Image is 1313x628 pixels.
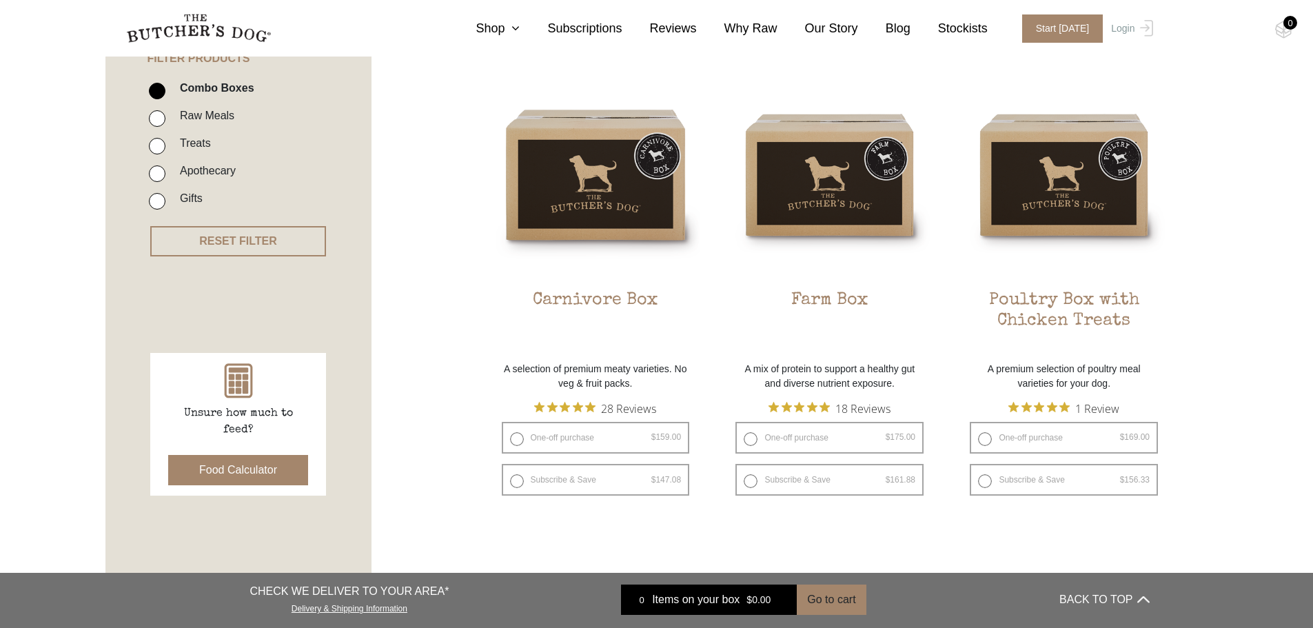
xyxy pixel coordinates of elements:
[1008,14,1108,43] a: Start [DATE]
[1075,398,1119,418] span: 1 Review
[1108,14,1152,43] a: Login
[769,398,890,418] button: Rated 4.9 out of 5 stars from 18 reviews. Jump to reviews.
[970,422,1158,454] label: One-off purchase
[725,70,934,279] img: Farm Box
[502,464,690,496] label: Subscribe & Save
[502,422,690,454] label: One-off purchase
[651,432,681,442] bdi: 159.00
[651,432,656,442] span: $
[173,189,203,207] label: Gifts
[652,591,740,608] span: Items on your box
[1275,21,1292,39] img: TBD_Cart-Empty.png
[858,19,910,38] a: Blog
[621,585,797,615] a: 0 Items on your box $0.00
[797,585,866,615] button: Go to cart
[959,362,1168,391] p: A premium selection of poultry meal varieties for your dog.
[910,19,988,38] a: Stockists
[651,475,656,485] span: $
[170,405,307,438] p: Unsure how much to feed?
[1120,475,1125,485] span: $
[150,226,326,256] button: RESET FILTER
[448,19,520,38] a: Shop
[1120,432,1150,442] bdi: 169.00
[959,70,1168,279] img: Poultry Box with Chicken Treats
[886,432,890,442] span: $
[735,464,924,496] label: Subscribe & Save
[250,583,449,600] p: CHECK WE DELIVER TO YOUR AREA*
[173,161,236,180] label: Apothecary
[1008,398,1119,418] button: Rated 5 out of 5 stars from 1 reviews. Jump to reviews.
[491,362,700,391] p: A selection of premium meaty varieties. No veg & fruit packs.
[651,475,681,485] bdi: 147.08
[631,593,652,607] div: 0
[1120,475,1150,485] bdi: 156.33
[746,594,771,605] bdi: 0.00
[173,79,254,97] label: Combo Boxes
[959,290,1168,355] h2: Poultry Box with Chicken Treats
[1059,583,1149,616] button: BACK TO TOP
[725,70,934,355] a: Farm BoxFarm Box
[520,19,622,38] a: Subscriptions
[886,475,890,485] span: $
[491,290,700,355] h2: Carnivore Box
[173,106,234,125] label: Raw Meals
[725,290,934,355] h2: Farm Box
[1120,432,1125,442] span: $
[886,432,915,442] bdi: 175.00
[970,464,1158,496] label: Subscribe & Save
[601,398,656,418] span: 28 Reviews
[735,422,924,454] label: One-off purchase
[491,70,700,279] img: Carnivore Box
[173,134,211,152] label: Treats
[622,19,697,38] a: Reviews
[491,70,700,355] a: Carnivore BoxCarnivore Box
[1283,16,1297,30] div: 0
[725,362,934,391] p: A mix of protein to support a healthy gut and diverse nutrient exposure.
[534,398,656,418] button: Rated 4.9 out of 5 stars from 28 reviews. Jump to reviews.
[777,19,858,38] a: Our Story
[168,455,308,485] button: Food Calculator
[697,19,777,38] a: Why Raw
[835,398,890,418] span: 18 Reviews
[959,70,1168,355] a: Poultry Box with Chicken TreatsPoultry Box with Chicken Treats
[292,600,407,614] a: Delivery & Shipping Information
[1022,14,1103,43] span: Start [DATE]
[746,594,752,605] span: $
[886,475,915,485] bdi: 161.88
